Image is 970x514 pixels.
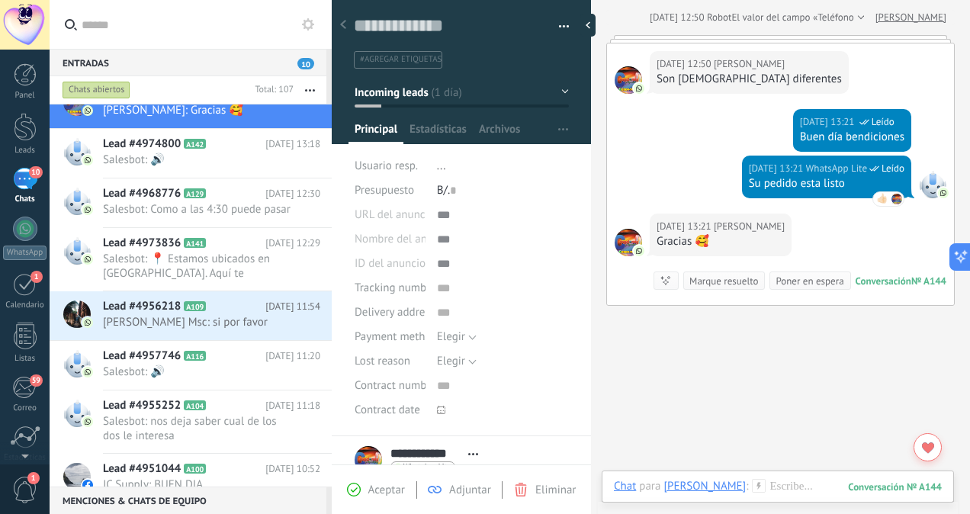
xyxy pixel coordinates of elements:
span: Estadísticas [410,122,467,144]
span: Archivos [479,122,520,144]
div: № A144 [911,275,946,288]
span: Mariana Vega [891,193,903,205]
div: ID del anuncio de TikTok [355,252,426,276]
span: A104 [184,400,206,410]
span: Salesbot: nos deja saber cual de los dos le interesa [103,414,291,443]
div: [DATE] 13:21 [800,114,857,130]
img: com.amocrm.amocrmwa.svg [82,367,93,377]
div: Mariana Vega [663,479,746,493]
img: com.amocrm.amocrmwa.svg [82,204,93,215]
span: 1 [27,472,40,484]
span: Leído [882,161,904,176]
div: Su pedido esta listo [749,176,904,191]
span: Elegir [437,354,465,368]
span: Presupuesto [355,183,414,198]
img: com.amocrm.amocrmwa.svg [938,188,949,198]
span: Mariana Vega [714,219,785,234]
div: Calendario [3,300,47,310]
div: Leads [3,146,47,156]
span: Aceptar [368,483,405,497]
div: Total: 107 [249,82,294,98]
a: Lead #4968776 A129 [DATE] 12:30 Salesbot: Como a las 4:30 puede pasar [50,178,332,227]
span: Mariana Vega [615,66,642,94]
span: Lead #4957746 [103,349,181,364]
div: Lost reason [355,349,426,374]
span: [PERSON_NAME]: Gracias 🥰 [103,103,291,117]
span: Lead #4968776 [103,186,181,201]
div: B/. [437,178,569,203]
div: Chats abiertos [63,81,130,99]
div: Nombre del anuncio de TikTok [355,227,426,252]
div: WhatsApp [3,246,47,260]
div: Panel [3,91,47,101]
span: WhatsApp Lite [403,463,451,471]
div: Son [DEMOGRAPHIC_DATA] diferentes [657,72,842,87]
span: [DATE] 12:29 [265,236,320,251]
img: com.amocrm.amocrmwa.svg [82,416,93,427]
span: WhatsApp Lite [919,171,946,198]
div: Listas [3,354,47,364]
div: Correo [3,403,47,413]
span: Contract date [355,404,420,416]
span: Lost reason [355,355,410,367]
span: Salesbot: 📍 Estamos ubicados en [GEOGRAPHIC_DATA]. Aquí te comparto la ubicación para retiro: Usa... [103,252,291,281]
span: Delivery address [355,307,435,318]
span: Lead #4955252 [103,398,181,413]
span: [DATE] 13:18 [265,137,320,152]
span: : [746,479,748,494]
span: Tracking number [355,282,436,294]
span: A116 [184,351,206,361]
a: Lead #4974800 A142 [DATE] 13:18 Salesbot: 🔊 [50,129,332,178]
span: [DATE] 11:54 [265,299,320,314]
div: Contract date [355,398,426,422]
a: [PERSON_NAME] [875,10,946,25]
a: Lead #4973836 A141 [DATE] 12:29 Salesbot: 📍 Estamos ubicados en [GEOGRAPHIC_DATA]. Aquí te compar... [50,228,332,291]
span: 10 [29,166,42,178]
div: Contract number [355,374,426,398]
div: Chats [3,194,47,204]
span: WhatsApp Lite [806,161,867,176]
div: Marque resuelto [689,274,758,288]
span: [PERSON_NAME] Msc: si por favor [103,315,291,329]
span: Nombre del anuncio de TikTok [355,233,503,245]
span: ID del anuncio de TikTok [355,258,474,269]
span: Leído [872,114,895,130]
span: Salesbot: 🔊 [103,153,291,167]
span: Lead #4956218 [103,299,181,314]
a: Lead #4951044 A100 [DATE] 10:52 JC Supply: BUEN DIA [50,454,332,503]
span: 10 [297,58,314,69]
a: Lead #4957746 A116 [DATE] 11:20 Salesbot: 🔊 [50,341,332,390]
div: Presupuesto [355,178,426,203]
span: ... [437,159,446,173]
span: Contract number [355,380,436,391]
div: Buen día bendiciones [800,130,904,145]
span: [DATE] 12:30 [265,186,320,201]
a: Lead #4956218 A109 [DATE] 11:54 [PERSON_NAME] Msc: si por favor [50,291,332,340]
div: [DATE] 13:21 [749,161,806,176]
span: Mariana Vega [714,56,785,72]
button: Más [294,76,326,104]
span: A142 [184,139,206,149]
div: Delivery address [355,300,426,325]
span: [DATE] 11:18 [265,398,320,413]
div: Tracking number [355,276,426,300]
img: com.amocrm.amocrmwa.svg [82,105,93,116]
div: [DATE] 12:50 [650,10,707,25]
div: [DATE] 12:50 [657,56,714,72]
div: 144 [848,480,942,493]
button: Elegir [437,325,477,349]
span: Salesbot: Como a las 4:30 puede pasar [103,202,291,217]
span: Lead #4973836 [103,236,181,251]
span: 59 [30,374,43,387]
span: El valor del campo «Teléfono» [731,10,859,25]
img: com.amocrm.amocrmwa.svg [82,317,93,328]
div: [DATE] 13:21 [657,219,714,234]
div: Entradas [50,49,326,76]
span: Lead #4974800 [103,137,181,152]
div: URL del anuncio de TikTok [355,203,426,227]
span: URL del anuncio de TikTok [355,209,483,220]
img: com.amocrm.amocrmwa.svg [82,254,93,265]
span: Adjuntar [449,483,491,497]
span: Principal [355,122,397,144]
span: Mariana Vega [615,229,642,256]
